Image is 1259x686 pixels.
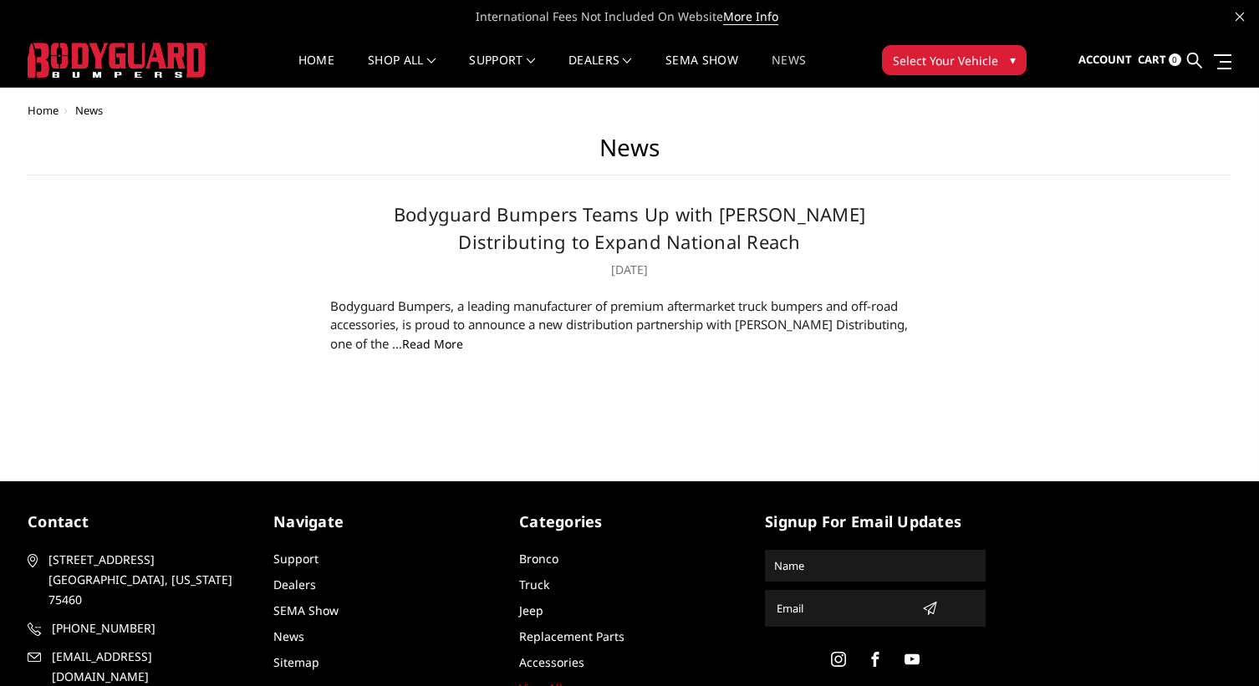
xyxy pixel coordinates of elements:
div: Bodyguard Bumpers, a leading manufacturer of premium aftermarket truck bumpers and off-road acces... [330,297,929,353]
input: Name [767,552,983,579]
a: Home [28,103,59,118]
span: 0 [1169,53,1181,66]
span: Account [1078,52,1132,67]
a: Home [298,54,334,87]
a: More Info [723,8,778,25]
span: [PHONE_NUMBER] [52,618,246,638]
span: Select Your Vehicle [893,52,998,69]
h5: Categories [519,511,740,533]
button: Select Your Vehicle [882,45,1027,75]
a: Accessories [519,654,584,670]
img: BODYGUARD BUMPERS [28,43,207,78]
a: Dealers [273,577,316,592]
a: shop all [368,54,436,87]
a: Bronco [519,551,558,567]
h5: Navigate [273,511,494,533]
a: SEMA Show [273,602,339,618]
a: Support [273,551,319,567]
input: Email [770,595,915,622]
a: Dealers [568,54,632,87]
span: ▾ [1010,51,1016,69]
span: [STREET_ADDRESS] [GEOGRAPHIC_DATA], [US_STATE] 75460 [48,550,242,610]
a: News [273,628,304,644]
h1: News [28,134,1231,175]
span: Cart [1138,52,1166,67]
a: SEMA Show [665,54,738,87]
a: read more [402,336,463,352]
h5: signup for email updates [765,511,986,533]
a: Support [469,54,535,87]
a: Cart 0 [1138,38,1181,83]
a: Account [1078,38,1132,83]
span: News [75,103,103,118]
a: [PHONE_NUMBER] [28,618,248,638]
a: Truck [519,577,549,592]
a: Sitemap [273,654,319,670]
a: Bodyguard Bumpers Teams Up with [PERSON_NAME] Distributing to Expand National Reach [394,201,865,254]
a: Replacement Parts [519,628,624,644]
a: News [772,54,806,87]
a: Jeep [519,602,543,618]
h5: contact [28,511,248,533]
p: [DATE] [330,260,929,280]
